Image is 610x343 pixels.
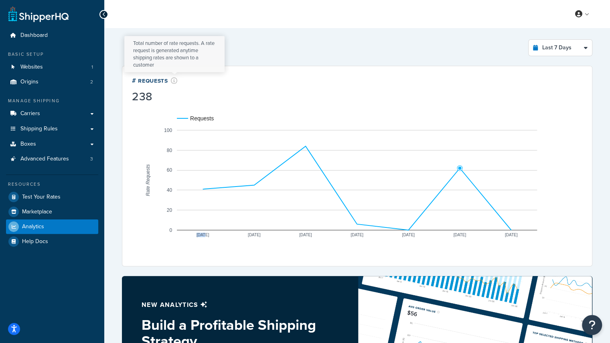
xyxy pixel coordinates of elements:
[402,233,415,237] text: [DATE]
[505,233,518,237] text: [DATE]
[197,233,209,237] text: [DATE]
[169,227,172,233] text: 0
[20,126,58,132] span: Shipping Rules
[6,75,98,89] a: Origins2
[6,60,98,75] li: Websites
[145,164,151,196] text: Rate Requests
[6,205,98,219] a: Marketplace
[90,79,93,85] span: 2
[20,110,40,117] span: Carriers
[167,148,172,153] text: 80
[20,64,43,71] span: Websites
[22,223,44,230] span: Analytics
[6,219,98,234] a: Analytics
[167,187,172,193] text: 40
[6,190,98,204] a: Test Your Rates
[167,167,172,173] text: 60
[6,122,98,136] a: Shipping Rules
[132,91,178,102] div: 238
[90,156,93,162] span: 3
[299,233,312,237] text: [DATE]
[20,141,36,148] span: Boxes
[6,97,98,104] div: Manage Shipping
[351,233,363,237] text: [DATE]
[248,233,261,237] text: [DATE]
[20,32,48,39] span: Dashboard
[6,152,98,166] li: Advanced Features
[20,79,39,85] span: Origins
[164,128,172,133] text: 100
[22,238,48,245] span: Help Docs
[22,209,52,215] span: Marketplace
[6,106,98,121] a: Carriers
[190,115,214,122] text: Requests
[6,60,98,75] a: Websites1
[6,234,98,249] a: Help Docs
[132,76,178,85] div: # Requests
[167,207,172,213] text: 20
[6,75,98,89] li: Origins
[142,299,338,311] p: New analytics
[6,152,98,166] a: Advanced Features3
[22,194,61,201] span: Test Your Rates
[20,156,69,162] span: Advanced Features
[6,137,98,152] a: Boxes
[454,233,466,237] text: [DATE]
[6,181,98,188] div: Resources
[91,64,93,71] span: 1
[132,104,582,256] svg: A chart.
[6,51,98,58] div: Basic Setup
[6,28,98,43] a: Dashboard
[582,315,602,335] button: Open Resource Center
